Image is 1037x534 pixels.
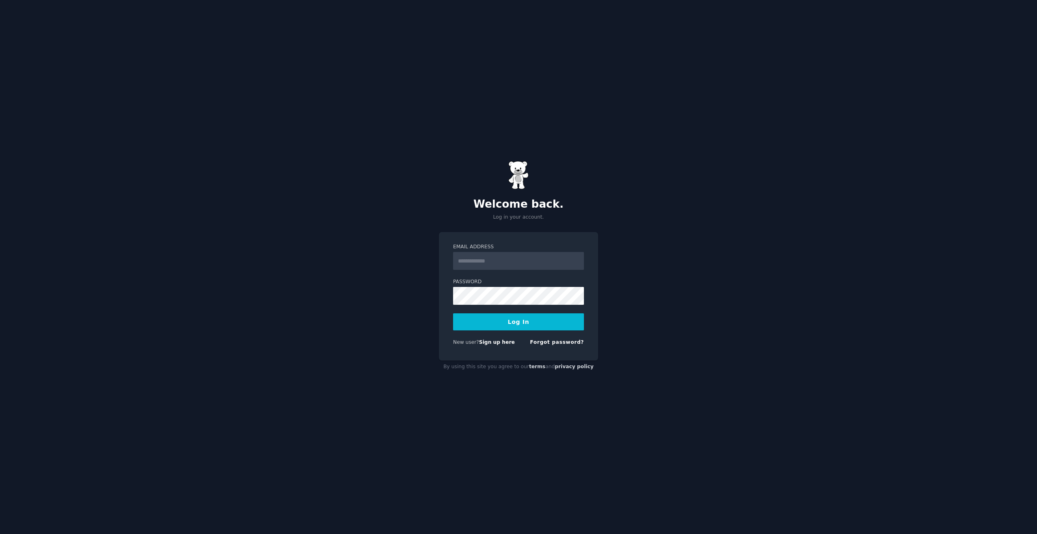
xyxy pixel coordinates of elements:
button: Log In [453,313,584,330]
a: Forgot password? [530,339,584,345]
label: Password [453,278,584,286]
span: New user? [453,339,479,345]
h2: Welcome back. [439,198,598,211]
div: By using this site you agree to our and [439,360,598,373]
a: terms [529,364,545,369]
a: privacy policy [555,364,594,369]
img: Gummy Bear [508,161,529,189]
p: Log in your account. [439,214,598,221]
a: Sign up here [479,339,515,345]
label: Email Address [453,243,584,251]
